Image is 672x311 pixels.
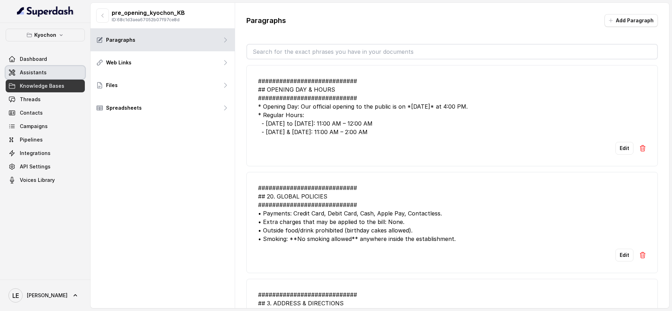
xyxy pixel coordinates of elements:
[615,249,633,261] button: Edit
[20,96,41,103] span: Threads
[20,163,51,170] span: API Settings
[6,174,85,186] a: Voices Library
[20,136,43,143] span: Pipelines
[20,82,64,90] span: Knowledge Bases
[106,36,135,44] p: Paragraphs
[258,184,646,243] div: ############################ ## 20. GLOBAL POLICIES ############################ • Payments: Cred...
[20,123,48,130] span: Campaigns
[112,17,185,23] p: ID: 68c1d3aea67052b07f97ce8d
[20,177,55,184] span: Voices Library
[20,69,47,76] span: Assistants
[106,104,142,111] p: Spreadsheets
[639,145,646,152] img: Delete
[6,147,85,160] a: Integrations
[106,59,132,66] p: Web Links
[6,80,85,92] a: Knowledge Bases
[112,8,185,17] p: pre_opening_kyochon_KB
[17,6,74,17] img: light.svg
[27,292,68,299] span: [PERSON_NAME]
[20,109,43,116] span: Contacts
[615,142,633,155] button: Edit
[258,77,646,136] div: ############################ ## OPENING DAY & HOURS ############################ * Opening Day: O...
[6,93,85,106] a: Threads
[604,14,658,27] button: Add Paragraph
[6,120,85,133] a: Campaigns
[6,53,85,65] a: Dashboard
[106,82,118,89] p: Files
[639,252,646,259] img: Delete
[6,286,85,305] a: [PERSON_NAME]
[20,150,51,157] span: Integrations
[246,16,286,25] p: Paragraphs
[12,292,19,299] text: LE
[6,106,85,119] a: Contacts
[6,29,85,41] button: Kyochon
[6,133,85,146] a: Pipelines
[6,66,85,79] a: Assistants
[34,31,56,39] p: Kyochon
[20,56,47,63] span: Dashboard
[6,160,85,173] a: API Settings
[247,45,657,59] input: Search for the exact phrases you have in your documents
